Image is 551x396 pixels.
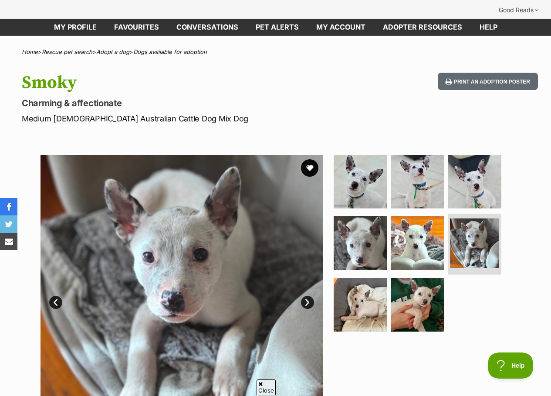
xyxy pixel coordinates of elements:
[471,19,506,36] a: Help
[257,379,276,395] span: Close
[22,97,337,109] p: Charming & affectionate
[488,352,534,379] iframe: Help Scout Beacon - Open
[301,296,314,309] a: Next
[42,48,92,55] a: Rescue pet search
[334,155,387,208] img: Photo of Smoky
[133,48,207,55] a: Dogs available for adoption
[247,19,308,36] a: Pet alerts
[105,19,168,36] a: Favourites
[308,19,374,36] a: My account
[493,1,544,19] div: Good Reads
[66,55,131,109] img: https://img.kwcdn.com/product/fancy/543a987b-b8ab-4f51-b454-3b8cbc25fc22.jpg?imageMogr2/strip/siz...
[391,216,444,270] img: Photo of Smoky
[301,159,318,177] button: favourite
[438,73,538,91] button: Print an adoption poster
[391,278,444,332] img: Photo of Smoky
[22,73,337,93] h1: Smoky
[168,19,247,36] a: conversations
[96,48,129,55] a: Adopt a dog
[391,155,444,208] img: Photo of Smoky
[448,155,501,208] img: Photo of Smoky
[450,218,499,268] img: Photo of Smoky
[22,48,38,55] a: Home
[22,113,337,124] p: Medium [DEMOGRAPHIC_DATA] Australian Cattle Dog Mix Dog
[45,19,105,36] a: My profile
[374,19,471,36] a: Adopter resources
[334,216,387,270] img: Photo of Smoky
[49,296,62,309] a: Prev
[334,278,387,332] img: Photo of Smoky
